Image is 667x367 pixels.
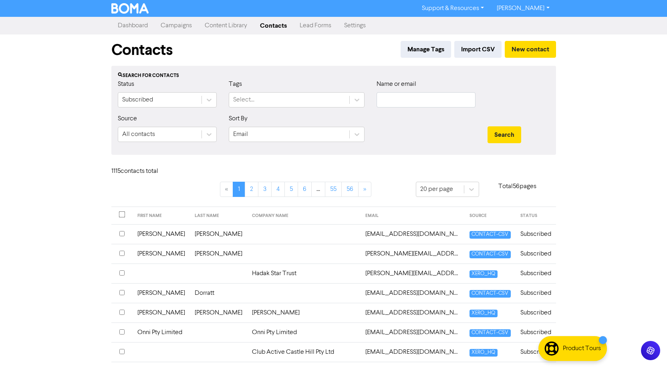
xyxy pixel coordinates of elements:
[415,2,490,15] a: Support & Resources
[470,270,497,278] span: XERO_HQ
[247,322,361,342] td: Onni Pty Limited
[198,18,254,34] a: Content Library
[122,130,155,139] div: All contacts
[133,207,190,225] th: FIRST NAME
[233,95,254,105] div: Select...
[190,283,247,303] td: Dorratt
[190,244,247,264] td: [PERSON_NAME]
[377,79,416,89] label: Name or email
[118,72,550,79] div: Search for contacts
[470,329,510,337] span: CONTACT-CSV
[516,207,556,225] th: STATUS
[470,310,497,317] span: XERO_HQ
[247,207,361,225] th: COMPANY NAME
[229,114,248,124] label: Sort By
[122,95,153,105] div: Subscribed
[361,207,465,225] th: EMAIL
[254,18,293,34] a: Contacts
[229,79,242,89] label: Tags
[298,182,312,197] a: Page 6
[479,182,556,191] p: Total 56 pages
[133,322,190,342] td: Onni Pty Limited
[190,303,247,322] td: [PERSON_NAME]
[133,224,190,244] td: [PERSON_NAME]
[516,322,556,342] td: Subscribed
[470,251,510,258] span: CONTACT-CSV
[627,328,667,367] iframe: Chat Widget
[341,182,359,197] a: Page 56
[361,322,465,342] td: accounts@bluhat.com.au
[490,2,556,15] a: [PERSON_NAME]
[465,207,515,225] th: SOURCE
[271,182,285,197] a: Page 4
[111,41,173,59] h1: Contacts
[247,264,361,283] td: Hadak Star Trust
[361,264,465,283] td: a.ashton@mac.com
[325,182,342,197] a: Page 55
[516,244,556,264] td: Subscribed
[247,342,361,362] td: Club Active Castle Hill Pty Ltd
[245,182,258,197] a: Page 2
[470,290,510,298] span: CONTACT-CSV
[111,3,149,14] img: BOMA Logo
[516,342,556,362] td: Subscribed
[361,224,465,244] td: aaroncamilleri@me.com
[133,303,190,322] td: [PERSON_NAME]
[233,130,248,139] div: Email
[358,182,371,197] a: »
[361,244,465,264] td: aaron@kineticnrg.com.au
[516,264,556,283] td: Subscribed
[505,41,556,58] button: New contact
[111,168,175,175] h6: 1115 contact s total
[361,303,465,322] td: acamilleri@vvgtruck.com.au
[190,224,247,244] td: [PERSON_NAME]
[516,303,556,322] td: Subscribed
[133,283,190,303] td: [PERSON_NAME]
[284,182,298,197] a: Page 5
[133,244,190,264] td: [PERSON_NAME]
[338,18,372,34] a: Settings
[258,182,272,197] a: Page 3
[233,182,245,197] a: Page 1 is your current page
[470,349,497,357] span: XERO_HQ
[401,41,451,58] button: Manage Tags
[488,126,521,143] button: Search
[247,303,361,322] td: [PERSON_NAME]
[454,41,502,58] button: Import CSV
[118,79,134,89] label: Status
[361,342,465,362] td: accounts@clubactive.com.au
[190,207,247,225] th: LAST NAME
[293,18,338,34] a: Lead Forms
[118,114,137,124] label: Source
[516,283,556,303] td: Subscribed
[154,18,198,34] a: Campaigns
[470,231,510,239] span: CONTACT-CSV
[420,185,453,194] div: 20 per page
[361,283,465,303] td: ab@dorratdesign.com.au
[516,224,556,244] td: Subscribed
[111,18,154,34] a: Dashboard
